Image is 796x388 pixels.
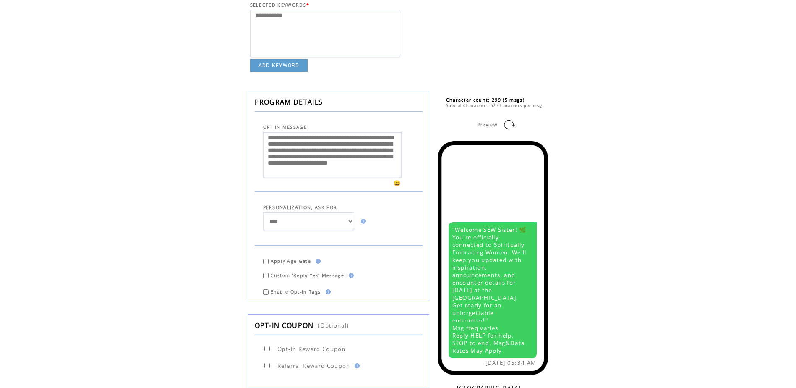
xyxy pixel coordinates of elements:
span: Enable Opt-in Tags [271,289,321,295]
span: Character count: 299 (5 msgs) [446,97,525,103]
img: help.gif [323,289,331,294]
span: Opt-in Reward Coupon [277,345,346,353]
span: Special Character - 67 Characters per msg [446,103,543,108]
span: SELECTED KEYWORDS [250,2,307,8]
span: Apply Age Gate [271,258,311,264]
span: OPT-IN COUPON [255,321,314,330]
img: help.gif [358,219,366,224]
span: (Optional) [318,322,349,329]
span: Referral Reward Coupon [277,362,350,370]
span: "Welcome SEW Sister! 🌿 You're officially connected to Spiritually Embracing Women. We'll keep you... [452,226,527,354]
span: 😀 [394,179,401,187]
span: OPT-IN MESSAGE [263,124,307,130]
img: help.gif [313,259,321,264]
img: help.gif [352,363,360,368]
span: PERSONALIZATION, ASK FOR [263,204,337,210]
span: Custom 'Reply Yes' Message [271,273,344,278]
span: PROGRAM DETAILS [255,97,323,107]
img: help.gif [346,273,354,278]
a: ADD KEYWORD [250,59,308,72]
span: Preview [478,122,497,128]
